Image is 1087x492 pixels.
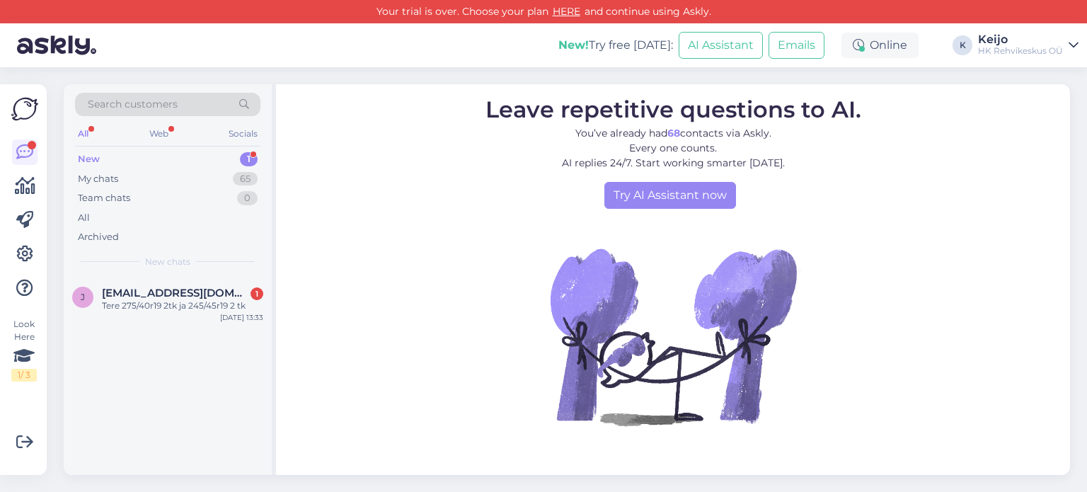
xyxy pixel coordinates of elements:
div: Online [841,33,919,58]
div: 1 [240,152,258,166]
button: Emails [769,32,824,59]
div: My chats [78,172,118,186]
span: Search customers [88,97,178,112]
div: 1 [251,287,263,300]
b: New! [558,38,589,52]
span: Leave repetitive questions to AI. [485,96,861,123]
div: [DATE] 13:33 [220,312,263,323]
div: Look Here [11,318,37,382]
div: Socials [226,125,260,143]
a: Try AI Assistant now [604,182,736,209]
div: Archived [78,230,119,244]
div: K [953,35,972,55]
div: 0 [237,191,258,205]
button: AI Assistant [679,32,763,59]
div: 1 / 3 [11,369,37,382]
div: Tere 275/40r19 2tk ja 245/45r19 2 tk [102,299,263,312]
div: Keijo [978,34,1063,45]
span: New chats [145,256,190,268]
a: HERE [548,5,585,18]
div: 65 [233,172,258,186]
div: All [78,211,90,225]
div: Web [146,125,171,143]
p: You’ve already had contacts via Askly. Every one counts. AI replies 24/7. Start working smarter [... [485,126,861,171]
div: HK Rehvikeskus OÜ [978,45,1063,57]
div: Team chats [78,191,130,205]
div: New [78,152,100,166]
div: All [75,125,91,143]
span: j [81,292,85,302]
span: jurijrs13@gmail.com [102,287,249,299]
b: 68 [667,127,680,139]
img: Askly Logo [11,96,38,122]
a: KeijoHK Rehvikeskus OÜ [978,34,1079,57]
div: Try free [DATE]: [558,37,673,54]
img: No Chat active [546,209,800,464]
